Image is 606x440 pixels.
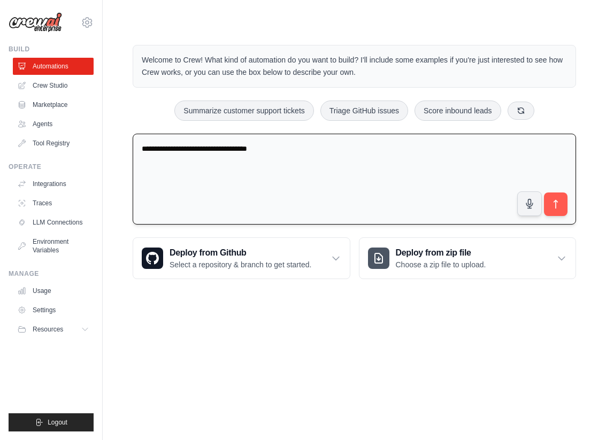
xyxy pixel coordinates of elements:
[13,321,94,338] button: Resources
[415,101,501,121] button: Score inbound leads
[553,389,606,440] iframe: Chat Widget
[13,175,94,192] a: Integrations
[396,259,486,270] p: Choose a zip file to upload.
[170,259,311,270] p: Select a repository & branch to get started.
[48,418,67,427] span: Logout
[13,96,94,113] a: Marketplace
[9,413,94,431] button: Logout
[320,101,408,121] button: Triage GitHub issues
[13,233,94,259] a: Environment Variables
[33,325,63,334] span: Resources
[13,282,94,299] a: Usage
[170,246,311,259] h3: Deploy from Github
[9,12,62,33] img: Logo
[9,163,94,171] div: Operate
[9,45,94,53] div: Build
[9,269,94,278] div: Manage
[142,54,567,79] p: Welcome to Crew! What kind of automation do you want to build? I'll include some examples if you'...
[174,101,313,121] button: Summarize customer support tickets
[396,246,486,259] h3: Deploy from zip file
[13,77,94,94] a: Crew Studio
[13,195,94,212] a: Traces
[13,214,94,231] a: LLM Connections
[13,115,94,133] a: Agents
[13,58,94,75] a: Automations
[13,302,94,319] a: Settings
[13,135,94,152] a: Tool Registry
